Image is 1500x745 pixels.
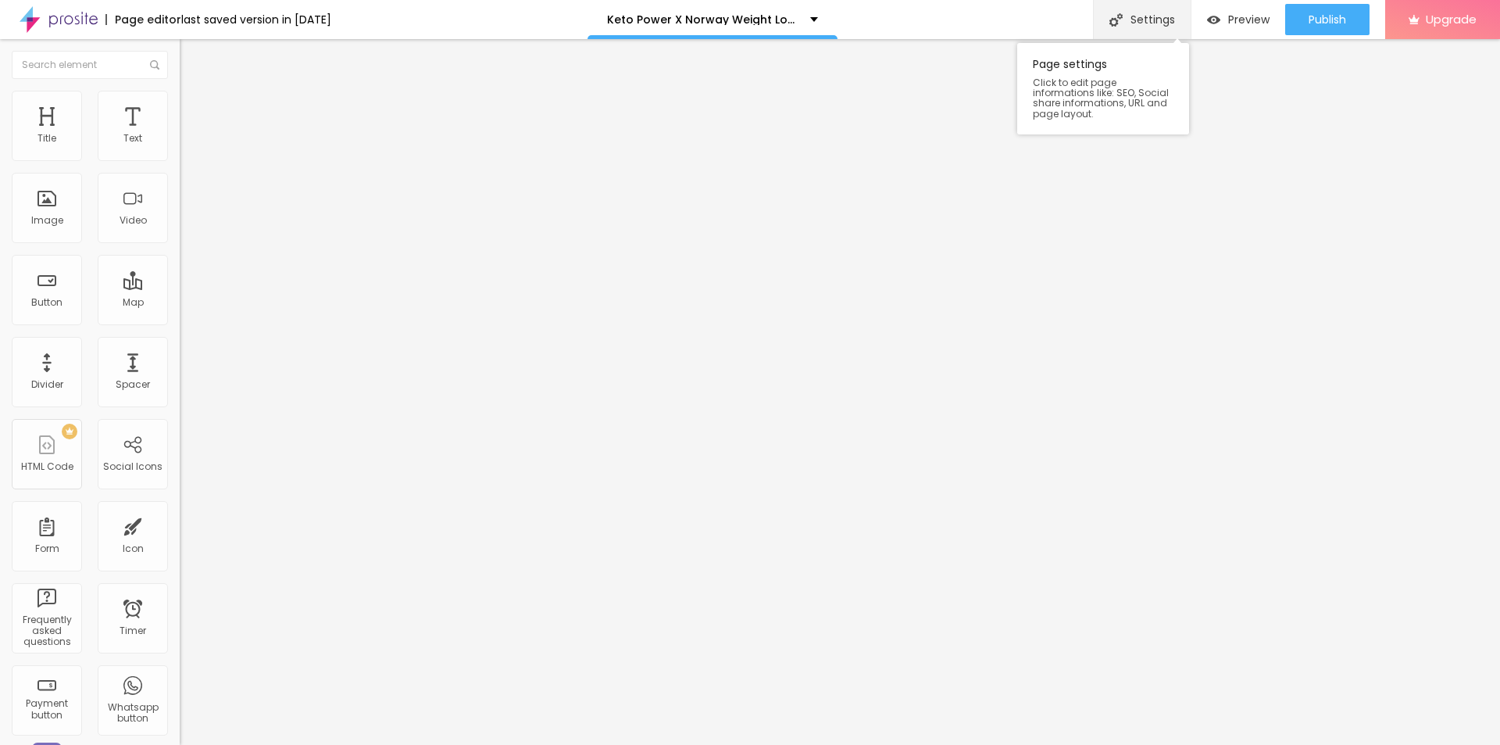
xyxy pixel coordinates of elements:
[37,133,56,144] div: Title
[35,543,59,554] div: Form
[1033,77,1173,119] span: Click to edit page informations like: SEO, Social share informations, URL and page layout.
[1017,43,1189,134] div: Page settings
[105,14,181,25] div: Page editor
[1285,4,1370,35] button: Publish
[1228,13,1270,26] span: Preview
[123,297,144,308] div: Map
[21,461,73,472] div: HTML Code
[150,60,159,70] img: Icone
[102,702,163,725] div: Whatsapp button
[16,698,77,721] div: Payment button
[103,461,162,472] div: Social Icons
[16,614,77,648] div: Frequently asked questions
[1309,13,1346,26] span: Publish
[116,379,150,390] div: Spacer
[31,379,63,390] div: Divider
[180,39,1500,745] iframe: Editor
[607,14,798,25] p: Keto Power X Norway Weight Loss Fat Burner Pills
[120,625,146,636] div: Timer
[120,215,147,226] div: Video
[31,297,62,308] div: Button
[1109,13,1123,27] img: Icone
[1191,4,1285,35] button: Preview
[123,543,144,554] div: Icon
[12,51,168,79] input: Search element
[181,14,331,25] div: last saved version in [DATE]
[123,133,142,144] div: Text
[1426,13,1477,26] span: Upgrade
[31,215,63,226] div: Image
[1207,13,1220,27] img: view-1.svg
